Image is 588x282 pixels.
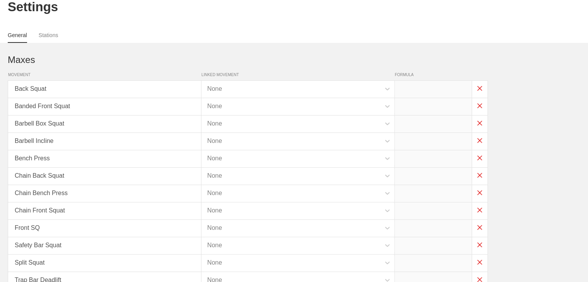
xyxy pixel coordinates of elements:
div: None [207,81,222,97]
iframe: Chat Widget [549,245,588,282]
div: None [207,150,222,166]
div: Barbell Incline [8,133,201,150]
div: None [207,255,222,271]
div: Banded Front Squat [8,98,201,116]
div: None [207,220,222,236]
span: MOVEMENT [8,73,201,77]
img: x.png [472,237,487,253]
div: Chain Front Squat [8,202,201,220]
div: Safety Bar Squat [8,237,201,255]
h1: Maxes [8,54,580,65]
div: None [207,185,222,201]
img: x.png [472,81,487,96]
div: Chain Back Squat [8,167,201,185]
a: General [8,32,27,43]
img: x.png [472,185,487,200]
div: Chain Bench Press [8,185,201,202]
span: LINKED MOVEMENT [201,73,395,77]
div: None [207,98,222,114]
img: x.png [472,255,487,270]
img: x.png [472,202,487,218]
div: Barbell Box Squat [8,115,201,133]
div: None [207,202,222,219]
img: x.png [472,150,487,166]
div: None [207,237,222,253]
img: x.png [472,220,487,235]
img: x.png [472,116,487,131]
div: Back Squat [8,80,201,98]
div: None [207,116,222,132]
img: x.png [472,168,487,183]
div: None [207,133,222,149]
a: Stations [39,32,58,42]
img: x.png [472,98,487,114]
div: Bench Press [8,150,201,168]
img: x.png [472,133,487,148]
div: None [207,168,222,184]
div: Split Squat [8,254,201,272]
span: FORMULA [395,73,472,77]
div: Front SQ [8,219,201,237]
